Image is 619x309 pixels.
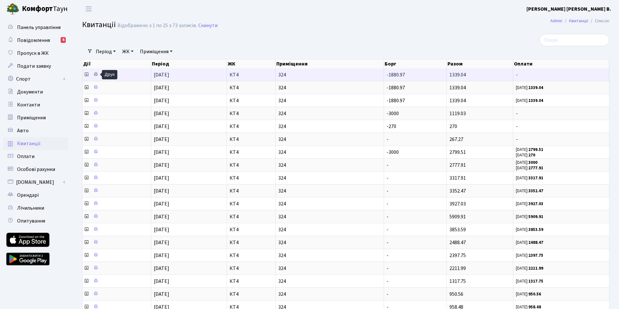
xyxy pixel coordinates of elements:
div: Друк [102,70,117,79]
span: [DATE] [154,162,169,169]
b: 2211.99 [528,265,543,271]
div: 4 [61,37,66,43]
span: Опитування [17,217,45,224]
span: 3352.47 [449,187,466,194]
span: 2397.75 [449,252,466,259]
span: 324 [278,150,381,155]
span: [DATE] [154,200,169,207]
th: Період [151,59,227,68]
span: -3000 [387,149,399,156]
span: 3927.03 [449,200,466,207]
span: - [387,213,388,220]
span: 324 [278,98,381,103]
span: 2211.99 [449,265,466,272]
span: 2488.47 [449,239,466,246]
b: 3853.59 [528,227,543,233]
span: КТ4 [230,124,273,129]
span: - [516,111,606,116]
span: 1339.04 [449,84,466,91]
span: Особові рахунки [17,166,55,173]
span: 324 [278,240,381,245]
span: 2777.91 [449,162,466,169]
span: КТ4 [230,137,273,142]
span: 324 [278,266,381,271]
small: [DATE]: [516,291,541,297]
span: КТ4 [230,188,273,194]
b: 1317.75 [528,278,543,284]
span: - [387,239,388,246]
small: [DATE]: [516,214,543,220]
span: Квитанції [17,140,41,147]
div: Відображено з 1 по 25 з 73 записів. [117,23,197,29]
b: 3000 [528,160,537,165]
b: 2799.51 [528,147,543,153]
span: 324 [278,175,381,181]
a: Орендарі [3,189,68,202]
span: Панель управління [17,24,61,31]
span: - [516,124,606,129]
small: [DATE]: [516,227,543,233]
small: [DATE]: [516,98,543,104]
small: [DATE]: [516,265,543,271]
a: ЖК [120,46,136,57]
span: Контакти [17,101,40,108]
span: [DATE] [154,71,169,78]
span: КТ4 [230,240,273,245]
span: КТ4 [230,111,273,116]
span: 324 [278,137,381,142]
span: -3000 [387,110,399,117]
span: - [387,252,388,259]
span: КТ4 [230,227,273,232]
span: - [387,187,388,194]
span: [DATE] [154,291,169,298]
b: 270 [528,152,535,158]
span: Таун [22,4,68,15]
small: [DATE]: [516,278,543,284]
span: [DATE] [154,226,169,233]
b: [PERSON_NAME] [PERSON_NAME] В. [526,5,611,13]
b: 950.56 [528,291,541,297]
span: КТ4 [230,266,273,271]
span: 3317.91 [449,174,466,182]
a: Квитанції [3,137,68,150]
small: [DATE]: [516,147,543,153]
img: logo.png [6,3,19,15]
a: Контакти [3,98,68,111]
span: Оплати [17,153,34,160]
span: Документи [17,88,43,95]
span: 1119.03 [449,110,466,117]
span: 324 [278,292,381,297]
a: [DOMAIN_NAME] [3,176,68,189]
span: [DATE] [154,149,169,156]
b: 1339.04 [528,98,543,104]
span: [DATE] [154,174,169,182]
span: - [387,291,388,298]
th: ЖК [227,59,276,68]
span: - [387,136,388,143]
nav: breadcrumb [541,14,619,28]
b: 2397.75 [528,253,543,258]
span: -1880.97 [387,97,405,104]
span: КТ4 [230,201,273,206]
li: Список [588,17,609,25]
span: [DATE] [154,239,169,246]
b: 1339.04 [528,85,543,91]
span: - [516,72,606,77]
span: - [387,278,388,285]
a: Подати заявку [3,60,68,73]
span: КТ4 [230,279,273,284]
span: -270 [387,123,396,130]
span: [DATE] [154,123,169,130]
a: Admin [550,17,562,24]
span: 324 [278,214,381,219]
span: 2799.51 [449,149,466,156]
span: [DATE] [154,110,169,117]
span: -1880.97 [387,84,405,91]
th: Борг [384,59,447,68]
small: [DATE]: [516,165,543,171]
small: [DATE]: [516,188,543,194]
small: [DATE]: [516,240,543,245]
a: Квитанції [569,17,588,24]
span: 324 [278,279,381,284]
a: Оплати [3,150,68,163]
